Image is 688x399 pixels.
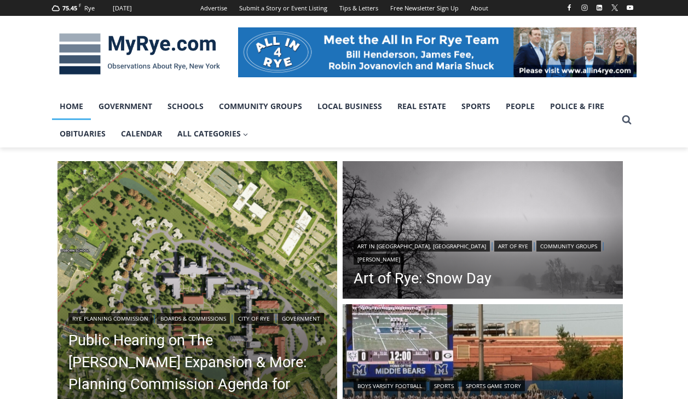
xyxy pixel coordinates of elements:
a: Sports [454,93,498,120]
a: Linkedin [593,1,606,14]
span: 75.45 [62,4,77,12]
a: Home [52,93,91,120]
nav: Primary Navigation [52,93,617,148]
a: Obituaries [52,120,113,147]
a: Real Estate [390,93,454,120]
a: People [498,93,542,120]
a: Community Groups [211,93,310,120]
span: All Categories [177,128,248,140]
a: Local Business [310,93,390,120]
a: Boards & Commissions [157,313,230,324]
a: Government [91,93,160,120]
img: (PHOTO: Snow Day. Children run through the snowy landscape in search of fun. By Stacey Massey, au... [343,161,623,301]
a: X [608,1,621,14]
a: Sports Game Story [462,380,525,391]
a: Calendar [113,120,170,147]
a: Instagram [578,1,591,14]
a: Rye Planning Commission [68,313,152,324]
div: | | | [354,238,612,265]
img: MyRye.com [52,26,227,83]
a: Police & Fire [542,93,612,120]
a: Boys Varsity Football [354,380,426,391]
span: F [79,2,81,8]
a: Art of Rye [494,241,532,252]
a: City of Rye [234,313,274,324]
a: All Categories [170,120,256,147]
button: View Search Form [617,110,637,130]
a: Sports [430,380,458,391]
a: Read More Art of Rye: Snow Day [343,161,623,301]
a: Facebook [563,1,576,14]
div: [DATE] [113,3,132,13]
div: Rye [84,3,95,13]
div: | | | [68,311,327,324]
a: [PERSON_NAME] [354,254,404,265]
a: Community Groups [536,241,601,252]
a: Government [278,313,324,324]
img: All in for Rye [238,27,637,77]
div: | | [354,378,612,391]
a: YouTube [623,1,637,14]
a: Art of Rye: Snow Day [354,270,612,287]
a: Art in [GEOGRAPHIC_DATA], [GEOGRAPHIC_DATA] [354,241,490,252]
a: Schools [160,93,211,120]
